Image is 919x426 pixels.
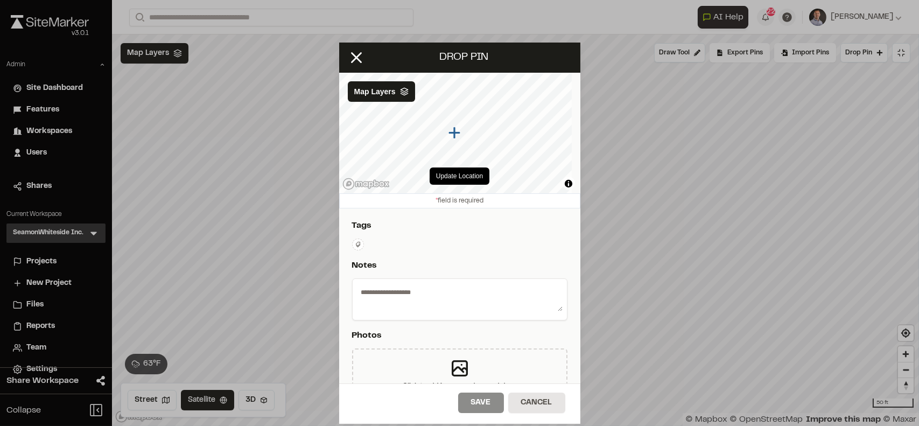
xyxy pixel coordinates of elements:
[339,73,572,193] canvas: Map
[508,393,565,413] button: Cancel
[339,193,580,208] div: field is required
[352,239,364,250] button: Edit Tags
[352,329,563,342] p: Photos
[430,167,489,185] button: Update Location
[403,381,516,391] div: Click to add images or drag and drop
[354,86,396,97] span: Map Layers
[352,348,567,400] div: Click toadd imagesor drag and drop
[448,126,462,140] div: Map marker
[458,393,504,413] button: Save
[343,45,369,71] button: Close modal
[352,259,563,272] p: Notes
[343,50,585,66] p: Drop pin
[352,219,563,232] p: Tags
